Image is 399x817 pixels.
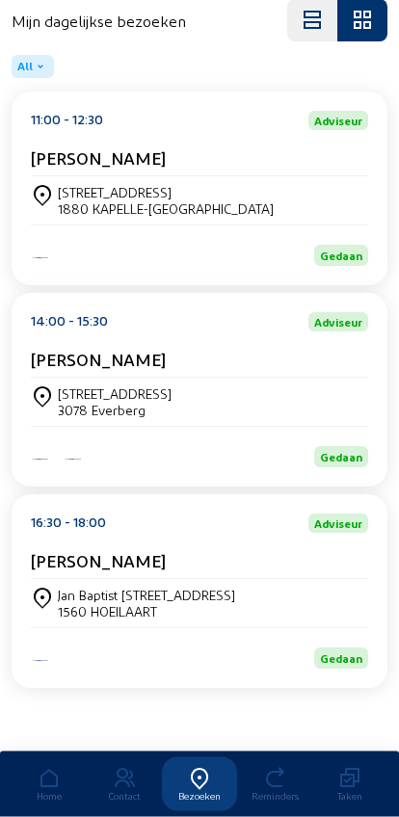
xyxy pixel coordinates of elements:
[12,757,87,811] a: Home
[31,112,103,131] div: 11:00 - 12:30
[58,185,274,201] div: [STREET_ADDRESS]
[12,790,87,802] div: Home
[58,403,172,419] div: 3078 Everberg
[31,350,166,370] cam-card-title: [PERSON_NAME]
[58,588,235,604] div: Jan Baptist [STREET_ADDRESS]
[31,551,166,571] cam-card-title: [PERSON_NAME]
[237,790,312,802] div: Reminders
[31,659,50,664] img: Iso Protect
[320,250,362,263] span: Gedaan
[31,148,166,169] cam-card-title: [PERSON_NAME]
[314,518,362,530] span: Adviseur
[87,790,162,802] div: Contact
[58,386,172,403] div: [STREET_ADDRESS]
[320,451,362,464] span: Gedaan
[31,313,108,332] div: 14:00 - 15:30
[314,116,362,127] span: Adviseur
[312,790,387,802] div: Taken
[162,790,237,802] div: Bezoeken
[64,458,83,462] img: Energy Protect Ramen & Deuren
[312,757,387,811] a: Taken
[237,757,312,811] a: Reminders
[162,757,237,811] a: Bezoeken
[58,604,235,620] div: 1560 HOEILAART
[58,201,274,218] div: 1880 KAPELLE-[GEOGRAPHIC_DATA]
[12,13,186,31] h4: Mijn dagelijkse bezoeken
[31,514,106,534] div: 16:30 - 18:00
[31,458,50,462] img: Iso Protect
[320,652,362,666] span: Gedaan
[17,60,33,75] span: All
[31,256,50,261] img: Iso Protect
[87,757,162,811] a: Contact
[314,317,362,329] span: Adviseur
